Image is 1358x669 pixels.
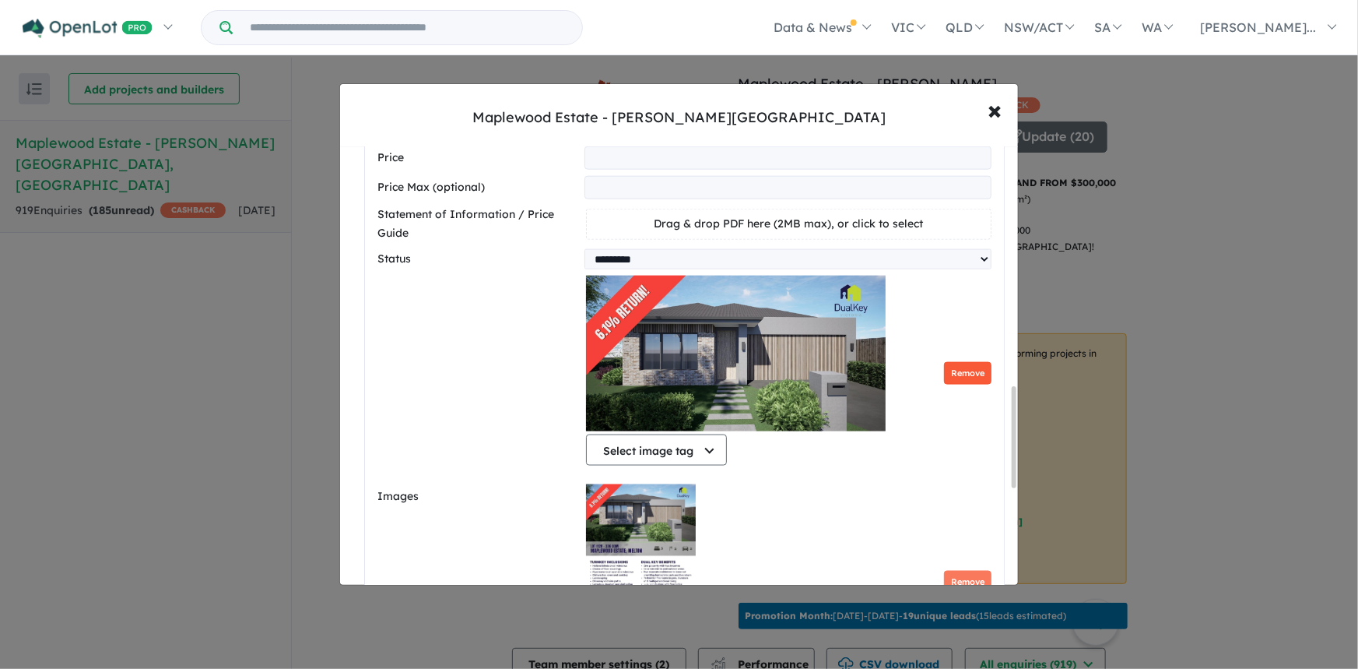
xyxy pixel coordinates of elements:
label: Images [377,488,580,506]
label: Price [377,149,578,167]
input: Try estate name, suburb, builder or developer [236,11,579,44]
button: Remove [944,362,991,385]
span: [PERSON_NAME]... [1200,19,1317,35]
button: Select image tag [586,435,727,466]
div: Maplewood Estate - [PERSON_NAME][GEOGRAPHIC_DATA] [472,107,886,128]
label: Status [377,250,578,269]
span: × [988,93,1002,126]
span: Drag & drop PDF here (2MB max), or click to select [654,217,924,231]
img: Maplewood Estate - Melton South - Lot 6.1% Return on Investment 1128 HOLLOWAY RD, MELTON SOUTH [586,484,696,640]
button: Remove [944,571,991,593]
label: Price Max (optional) [377,178,578,197]
label: Statement of Information / Price Guide [377,206,580,243]
img: Openlot PRO Logo White [23,19,153,38]
img: Maplewood Estate - Melton South - Lot 6.1% Return on Investment 1128 HOLLOWAY RD, MELTON SOUTH [586,276,886,431]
